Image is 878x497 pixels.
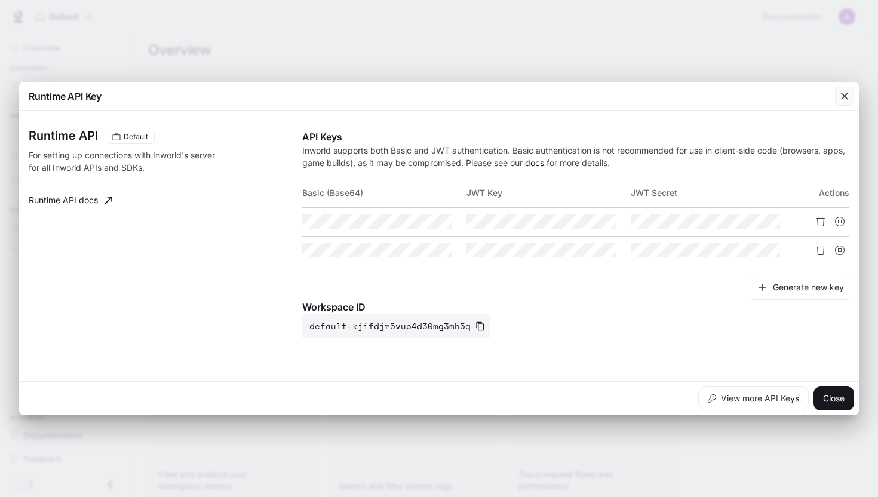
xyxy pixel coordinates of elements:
th: Actions [794,179,849,207]
th: Basic (Base64) [302,179,466,207]
p: API Keys [302,130,849,144]
p: Inworld supports both Basic and JWT authentication. Basic authentication is not recommended for u... [302,144,849,169]
button: Generate new key [751,275,849,300]
button: default-kjifdjr5vup4d30mg3mh5q [302,314,490,338]
button: Suspend API key [830,241,849,260]
button: Delete API key [811,212,830,231]
span: Default [119,131,153,142]
p: Workspace ID [302,300,849,314]
th: JWT Secret [631,179,795,207]
button: Delete API key [811,241,830,260]
p: Runtime API Key [29,89,102,103]
button: View more API Keys [698,386,809,410]
div: These keys will apply to your current workspace only [108,130,155,144]
button: Close [813,386,854,410]
p: For setting up connections with Inworld's server for all Inworld APIs and SDKs. [29,149,227,174]
a: docs [525,158,544,168]
th: JWT Key [466,179,631,207]
h3: Runtime API [29,130,98,142]
button: Suspend API key [830,212,849,231]
a: Runtime API docs [24,188,117,212]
